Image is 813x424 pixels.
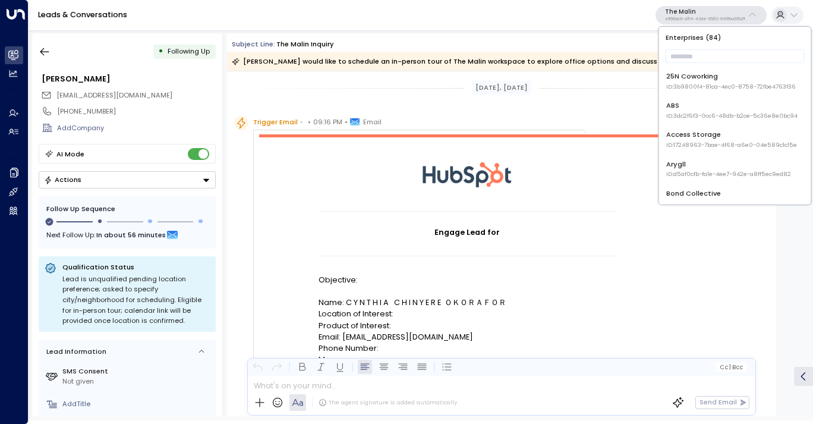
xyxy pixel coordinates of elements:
p: Location of Interest: [319,308,616,319]
p: Objective: [319,274,616,285]
div: Not given [62,376,212,387]
span: ID: e5c8f306-7b86-487b-8d28-d066bc04964e [666,200,804,208]
div: Next Follow Up: [46,228,208,241]
button: Redo [270,360,284,374]
button: Actions [39,171,216,189]
span: ID: 3b9800f4-81ca-4ec0-8758-72fbe4763f36 [666,83,796,91]
span: Email [363,116,382,128]
p: The Malin [665,8,745,15]
button: The Maline1f68ac8-d7f4-43de-8563-845fba315a7f [656,6,767,25]
p: e1f68ac8-d7f4-43de-8563-845fba315a7f [665,17,745,21]
button: Undo [251,360,265,374]
div: Bond Collective [666,189,804,208]
div: [DATE], [DATE] [472,81,532,95]
span: | [729,364,731,370]
span: ID: d5af0cfb-fa1e-4ee7-942e-a8ff5ec9ed82 [666,170,791,178]
p: Phone Number: [319,343,616,354]
p: Message: [319,354,616,365]
label: SMS Consent [62,366,212,376]
span: Subject Line: [232,39,275,49]
div: AI Mode [56,148,84,160]
span: Following Up [168,46,210,56]
button: Cc|Bcc [716,363,746,372]
img: HubSpot [423,137,512,211]
div: 25N Coworking [666,71,796,91]
div: Lead Information [43,347,106,357]
p: Enterprises ( 84 ) [663,31,807,45]
div: Arygll [666,159,791,179]
span: • [345,116,348,128]
span: ID: 3dc2f6f3-0cc6-48db-b2ce-5c36e8e0bc94 [666,112,798,120]
span: • [300,116,303,128]
div: • [158,43,163,60]
div: Access Storage [666,130,797,149]
p: Name: C Y N T H I A C H I N Y E R E ＯＫＯＲＡＦＯＲ [319,297,616,308]
div: ABS [666,100,798,120]
div: The Malin Inquiry [276,39,334,49]
p: Qualification Status [62,262,210,272]
div: AddTitle [62,399,212,409]
span: 09:16 PM [313,116,342,128]
span: ID: 17248963-7bae-4f68-a6e0-04e589c1c15e [666,141,797,149]
p: Email: [EMAIL_ADDRESS][DOMAIN_NAME] [319,331,616,343]
div: Button group with a nested menu [39,171,216,189]
span: • [308,116,311,128]
div: AddCompany [57,123,215,133]
div: [PERSON_NAME] [42,73,215,84]
div: Actions [44,175,81,184]
div: The agent signature is added automatically [319,398,457,407]
a: Leads & Conversations [38,10,127,20]
span: Cc Bcc [720,364,743,370]
div: Follow Up Sequence [46,204,208,214]
div: [PERSON_NAME] would like to schedule an in-person tour of The Malin workspace to explore office o... [232,55,754,67]
div: [PHONE_NUMBER] [57,106,215,117]
span: [EMAIL_ADDRESS][DOMAIN_NAME] [56,90,172,100]
h1: Engage Lead for [319,227,616,238]
div: Lead is unqualified pending location preference; asked to specify city/neighborhood for schedulin... [62,274,210,326]
span: Trigger Email [253,116,298,128]
p: Product of Interest: [319,320,616,331]
span: cin@ochichiristudios.com [56,90,172,100]
span: In about 56 minutes [96,228,166,241]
